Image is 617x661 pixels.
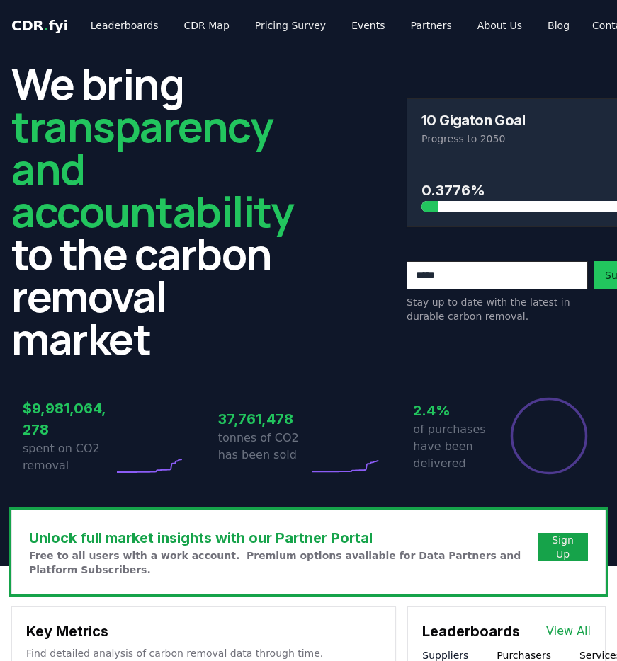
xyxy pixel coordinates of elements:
[79,13,581,38] nav: Main
[23,440,113,474] p: spent on CO2 removal
[538,533,588,561] button: Sign Up
[509,396,589,476] div: Percentage of sales delivered
[218,430,309,464] p: tonnes of CO2 has been sold
[400,13,463,38] a: Partners
[11,62,293,360] h2: We bring to the carbon removal market
[421,113,525,127] h3: 10 Gigaton Goal
[340,13,396,38] a: Events
[29,527,538,548] h3: Unlock full market insights with our Partner Portal
[79,13,170,38] a: Leaderboards
[11,16,68,35] a: CDR.fyi
[11,17,68,34] span: CDR fyi
[413,421,504,472] p: of purchases have been delivered
[218,408,309,430] h3: 37,761,478
[422,621,520,642] h3: Leaderboards
[23,398,113,440] h3: $9,981,064,278
[26,646,381,660] p: Find detailed analysis of carbon removal data through time.
[173,13,241,38] a: CDR Map
[244,13,337,38] a: Pricing Survey
[546,623,591,640] a: View All
[413,400,504,421] h3: 2.4%
[44,17,49,34] span: .
[549,533,577,561] a: Sign Up
[26,621,381,642] h3: Key Metrics
[407,295,588,323] p: Stay up to date with the latest in durable carbon removal.
[466,13,533,38] a: About Us
[536,13,581,38] a: Blog
[11,97,293,240] span: transparency and accountability
[29,548,538,577] p: Free to all users with a work account. Premium options available for Data Partners and Platform S...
